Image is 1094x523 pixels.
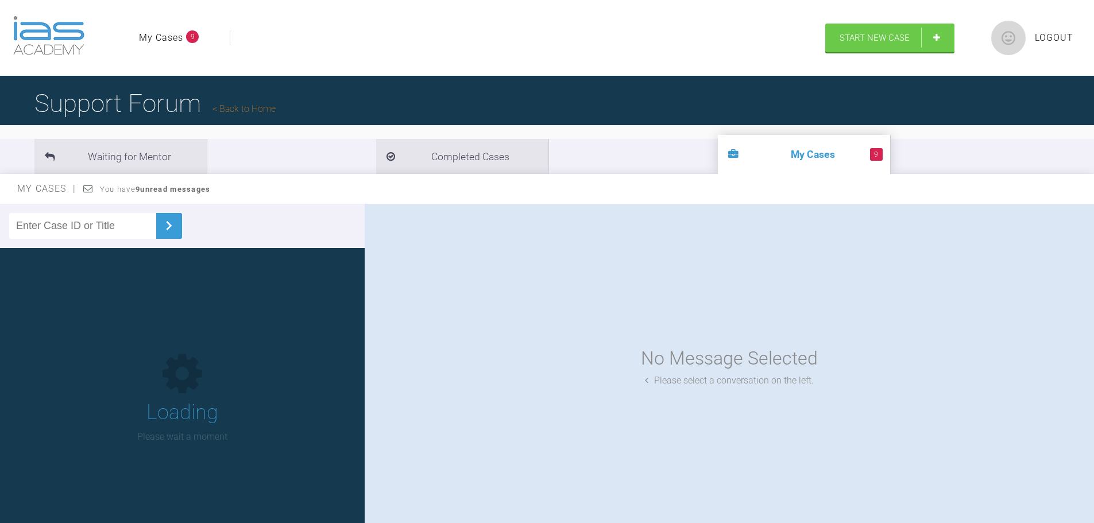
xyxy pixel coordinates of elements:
[991,21,1026,55] img: profile.png
[139,30,183,45] a: My Cases
[9,213,156,239] input: Enter Case ID or Title
[136,185,210,193] strong: 9 unread messages
[186,30,199,43] span: 9
[840,33,910,43] span: Start New Case
[160,216,178,235] img: chevronRight.28bd32b0.svg
[825,24,954,52] a: Start New Case
[146,396,218,429] h1: Loading
[13,16,84,55] img: logo-light.3e3ef733.png
[1035,30,1073,45] a: Logout
[17,183,76,194] span: My Cases
[870,148,883,161] span: 9
[376,139,548,174] li: Completed Cases
[645,373,814,388] div: Please select a conversation on the left.
[641,344,818,373] div: No Message Selected
[100,185,211,193] span: You have
[718,135,890,174] li: My Cases
[34,139,207,174] li: Waiting for Mentor
[212,103,276,114] a: Back to Home
[137,429,227,444] p: Please wait a moment
[34,83,276,123] h1: Support Forum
